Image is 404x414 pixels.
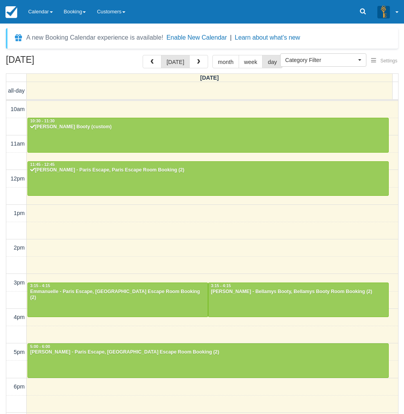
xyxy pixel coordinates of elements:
span: 5pm [14,349,25,355]
a: 3:15 - 4:15Emmanuelle - Paris Escape, [GEOGRAPHIC_DATA] Escape Room Booking (2) [27,283,208,317]
div: [PERSON_NAME] - Paris Escape, [GEOGRAPHIC_DATA] Escape Room Booking (2) [30,349,386,356]
button: [DATE] [161,55,190,68]
span: 3:15 - 4:15 [211,284,231,288]
span: 4pm [14,314,25,320]
button: Enable New Calendar [167,34,227,42]
div: [PERSON_NAME] - Bellamys Booty, Bellamys Booty Room Booking (2) [210,289,386,295]
img: checkfront-main-nav-mini-logo.png [5,6,17,18]
span: 10am [11,106,25,112]
a: Learn about what's new [235,34,300,41]
a: 3:15 - 4:15[PERSON_NAME] - Bellamys Booty, Bellamys Booty Room Booking (2) [208,283,389,317]
div: [PERSON_NAME] Booty (custom) [30,124,386,130]
button: month [212,55,239,68]
div: Emmanuelle - Paris Escape, [GEOGRAPHIC_DATA] Escape Room Booking (2) [30,289,206,301]
img: A3 [377,5,390,18]
span: all-day [8,88,25,94]
span: Category Filter [285,56,356,64]
div: A new Booking Calendar experience is available! [26,33,163,42]
button: week [239,55,263,68]
span: 11am [11,140,25,147]
div: [PERSON_NAME] - Paris Escape, Paris Escape Room Booking (2) [30,167,386,173]
button: Category Filter [280,53,366,67]
a: 5:00 - 6:00[PERSON_NAME] - Paris Escape, [GEOGRAPHIC_DATA] Escape Room Booking (2) [27,343,389,378]
button: day [262,55,282,68]
span: 6pm [14,383,25,390]
span: 11:45 - 12:45 [30,162,54,167]
span: [DATE] [200,75,219,81]
span: 12pm [11,175,25,182]
span: | [230,34,232,41]
span: 1pm [14,210,25,216]
span: 2pm [14,244,25,251]
span: 3:15 - 4:15 [30,284,50,288]
span: 10:30 - 11:30 [30,119,54,123]
a: 10:30 - 11:30[PERSON_NAME] Booty (custom) [27,118,389,152]
span: Settings [380,58,397,64]
span: 5:00 - 6:00 [30,345,50,349]
h2: [DATE] [6,55,105,69]
span: 3pm [14,279,25,286]
a: 11:45 - 12:45[PERSON_NAME] - Paris Escape, Paris Escape Room Booking (2) [27,161,389,196]
button: Settings [366,55,402,67]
